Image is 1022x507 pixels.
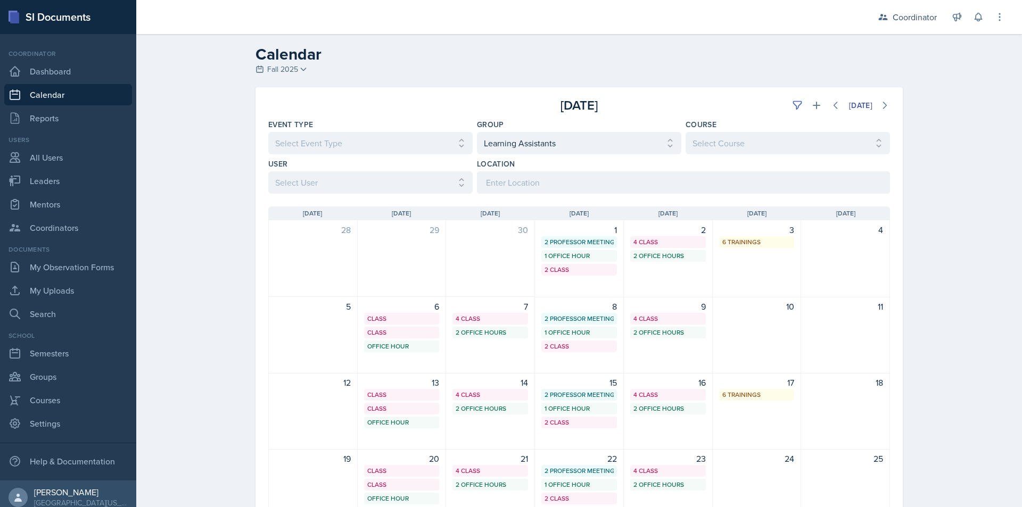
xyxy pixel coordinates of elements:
[4,107,132,129] a: Reports
[456,404,525,413] div: 2 Office Hours
[452,376,528,389] div: 14
[842,96,879,114] button: [DATE]
[686,119,716,130] label: Course
[633,328,703,337] div: 2 Office Hours
[807,223,883,236] div: 4
[4,366,132,387] a: Groups
[541,223,617,236] div: 1
[364,300,440,313] div: 6
[545,265,614,275] div: 2 Class
[4,331,132,340] div: School
[545,342,614,351] div: 2 Class
[481,209,500,218] span: [DATE]
[477,159,515,169] label: Location
[849,101,872,110] div: [DATE]
[4,49,132,59] div: Coordinator
[268,159,287,169] label: User
[630,452,706,465] div: 23
[633,404,703,413] div: 2 Office Hours
[4,303,132,325] a: Search
[719,300,795,313] div: 10
[545,494,614,503] div: 2 Class
[452,223,528,236] div: 30
[477,171,890,194] input: Enter Location
[367,342,436,351] div: Office Hour
[633,466,703,476] div: 4 Class
[633,237,703,247] div: 4 Class
[477,119,504,130] label: Group
[633,251,703,261] div: 2 Office Hours
[456,328,525,337] div: 2 Office Hours
[545,390,614,400] div: 2 Professor Meetings
[545,466,614,476] div: 2 Professor Meetings
[4,413,132,434] a: Settings
[392,209,411,218] span: [DATE]
[367,480,436,489] div: Class
[836,209,855,218] span: [DATE]
[367,494,436,503] div: Office Hour
[4,147,132,168] a: All Users
[4,280,132,301] a: My Uploads
[630,223,706,236] div: 2
[4,389,132,411] a: Courses
[256,45,903,64] h2: Calendar
[275,376,351,389] div: 12
[367,466,436,476] div: Class
[630,376,706,389] div: 16
[545,314,614,323] div: 2 Professor Meetings
[275,300,351,313] div: 5
[570,209,589,218] span: [DATE]
[747,209,767,218] span: [DATE]
[807,376,883,389] div: 18
[633,314,703,323] div: 4 Class
[4,343,132,364] a: Semesters
[275,223,351,236] div: 28
[4,245,132,254] div: Documents
[719,223,795,236] div: 3
[367,328,436,337] div: Class
[722,237,792,247] div: 6 Trainings
[545,328,614,337] div: 1 Office Hour
[4,194,132,215] a: Mentors
[303,209,322,218] span: [DATE]
[475,96,682,115] div: [DATE]
[807,300,883,313] div: 11
[633,390,703,400] div: 4 Class
[456,314,525,323] div: 4 Class
[541,300,617,313] div: 8
[367,404,436,413] div: Class
[630,300,706,313] div: 9
[658,209,678,218] span: [DATE]
[545,251,614,261] div: 1 Office Hour
[452,452,528,465] div: 21
[4,217,132,238] a: Coordinators
[34,487,128,497] div: [PERSON_NAME]
[364,223,440,236] div: 29
[545,404,614,413] div: 1 Office Hour
[367,390,436,400] div: Class
[452,300,528,313] div: 7
[367,418,436,427] div: Office Hour
[893,11,937,23] div: Coordinator
[807,452,883,465] div: 25
[268,119,314,130] label: Event Type
[4,256,132,278] a: My Observation Forms
[456,480,525,489] div: 2 Office Hours
[545,237,614,247] div: 2 Professor Meetings
[4,451,132,472] div: Help & Documentation
[4,135,132,145] div: Users
[4,61,132,82] a: Dashboard
[267,64,298,75] span: Fall 2025
[367,314,436,323] div: Class
[456,466,525,476] div: 4 Class
[545,480,614,489] div: 1 Office Hour
[719,452,795,465] div: 24
[541,452,617,465] div: 22
[4,170,132,192] a: Leaders
[545,418,614,427] div: 2 Class
[456,390,525,400] div: 4 Class
[719,376,795,389] div: 17
[633,480,703,489] div: 2 Office Hours
[275,452,351,465] div: 19
[722,390,792,400] div: 6 Trainings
